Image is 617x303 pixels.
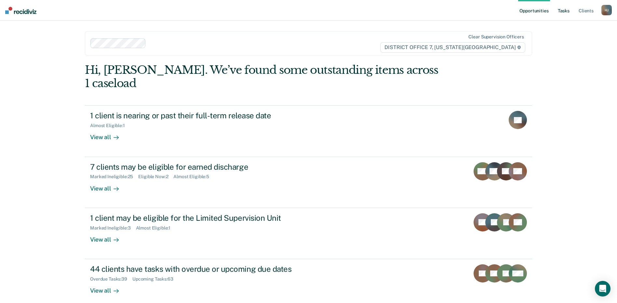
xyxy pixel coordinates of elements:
[5,7,36,14] img: Recidiviz
[138,174,173,179] div: Eligible Now : 2
[90,231,127,243] div: View all
[595,281,610,296] div: Open Intercom Messenger
[90,282,127,295] div: View all
[90,213,318,223] div: 1 client may be eligible for the Limited Supervision Unit
[85,208,532,259] a: 1 client may be eligible for the Limited Supervision UnitMarked Ineligible:3Almost Eligible:1View...
[468,34,524,40] div: Clear supervision officers
[85,63,443,90] div: Hi, [PERSON_NAME]. We’ve found some outstanding items across 1 caseload
[90,179,127,192] div: View all
[90,162,318,172] div: 7 clients may be eligible for earned discharge
[85,157,532,208] a: 7 clients may be eligible for earned dischargeMarked Ineligible:25Eligible Now:2Almost Eligible:5...
[85,105,532,157] a: 1 client is nearing or past their full-term release dateAlmost Eligible:1View all
[90,264,318,274] div: 44 clients have tasks with overdue or upcoming due dates
[601,5,612,15] div: H J
[136,225,176,231] div: Almost Eligible : 1
[90,123,130,128] div: Almost Eligible : 1
[132,276,179,282] div: Upcoming Tasks : 63
[90,128,127,141] div: View all
[90,225,136,231] div: Marked Ineligible : 3
[90,276,132,282] div: Overdue Tasks : 39
[601,5,612,15] button: HJ
[90,111,318,120] div: 1 client is nearing or past their full-term release date
[380,42,525,53] span: DISTRICT OFFICE 7, [US_STATE][GEOGRAPHIC_DATA]
[173,174,214,179] div: Almost Eligible : 5
[90,174,138,179] div: Marked Ineligible : 25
